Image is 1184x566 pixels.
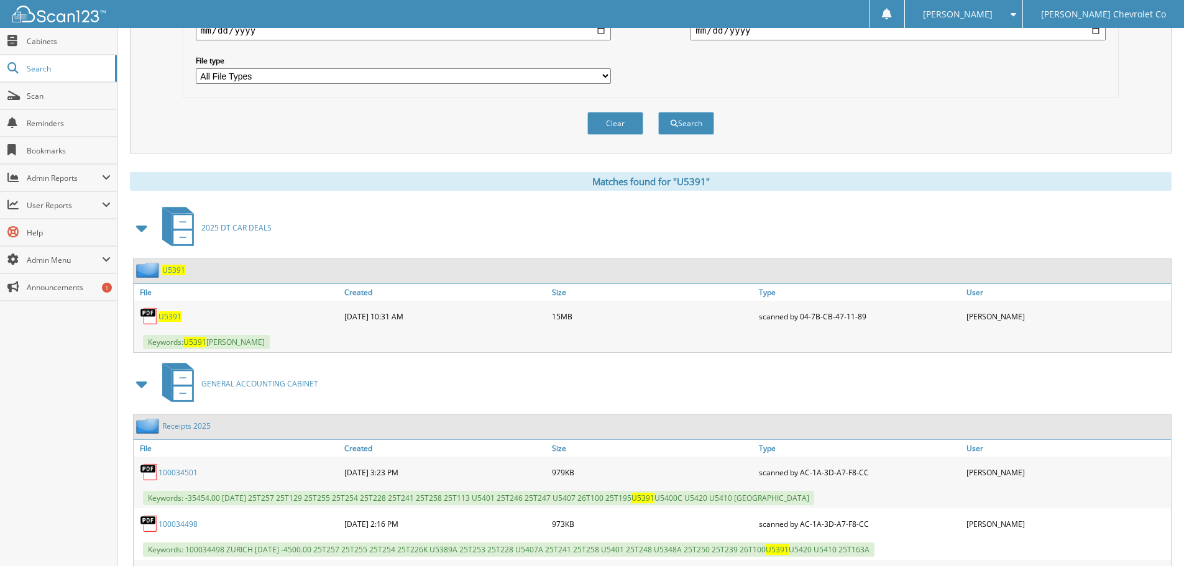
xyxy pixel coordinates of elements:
a: Type [756,440,963,457]
button: Search [658,112,714,135]
a: Created [341,440,549,457]
div: 15MB [549,304,756,329]
img: PDF.png [140,463,158,482]
span: Keywords: -35454.00 [DATE] 25T257 25T129 25T255 25T254 25T228 25T241 25T258 25T113 U5401 25T246 2... [143,491,814,505]
div: 1 [102,283,112,293]
div: [DATE] 2:16 PM [341,511,549,536]
button: Clear [587,112,643,135]
div: [PERSON_NAME] [963,460,1171,485]
span: 2025 DT CAR DEALS [201,222,272,233]
a: U5391 [162,265,185,275]
div: [DATE] 3:23 PM [341,460,549,485]
div: scanned by AC-1A-3D-A7-F8-CC [756,460,963,485]
a: File [134,440,341,457]
a: 100034498 [158,519,198,529]
span: GENERAL ACCOUNTING CABINET [201,378,318,389]
div: 979KB [549,460,756,485]
div: scanned by 04-7B-CB-47-11-89 [756,304,963,329]
a: User [963,440,1171,457]
a: 100034501 [158,467,198,478]
input: end [691,21,1106,40]
a: Receipts 2025 [162,421,211,431]
a: 2025 DT CAR DEALS [155,203,272,252]
span: Bookmarks [27,145,111,156]
span: Admin Reports [27,173,102,183]
a: Type [756,284,963,301]
span: U5391 [631,493,654,503]
a: Created [341,284,549,301]
div: scanned by AC-1A-3D-A7-F8-CC [756,511,963,536]
span: Search [27,63,109,74]
div: [PERSON_NAME] [963,304,1171,329]
span: Scan [27,91,111,101]
img: folder2.png [136,418,162,434]
a: Size [549,284,756,301]
span: Help [27,227,111,238]
div: [PERSON_NAME] [963,511,1171,536]
img: scan123-logo-white.svg [12,6,106,22]
span: Cabinets [27,36,111,47]
span: Announcements [27,282,111,293]
a: File [134,284,341,301]
span: Keywords: 100034498 ZURICH [DATE] -4500.00 25T257 25T255 25T254 25T226K U5389A 25T253 25T228 U540... [143,542,874,557]
a: User [963,284,1171,301]
img: PDF.png [140,514,158,533]
input: start [196,21,611,40]
span: Admin Menu [27,255,102,265]
span: [PERSON_NAME] Chevrolet Co [1041,11,1166,18]
div: [DATE] 10:31 AM [341,304,549,329]
img: PDF.png [140,307,158,326]
span: U5391 [183,337,206,347]
a: Size [549,440,756,457]
div: Matches found for "U5391" [130,172,1172,191]
span: Reminders [27,118,111,129]
div: 973KB [549,511,756,536]
img: folder2.png [136,262,162,278]
span: [PERSON_NAME] [923,11,993,18]
label: File type [196,55,611,66]
a: GENERAL ACCOUNTING CABINET [155,359,318,408]
span: U5391 [766,544,789,555]
a: U5391 [158,311,181,322]
span: User Reports [27,200,102,211]
span: Keywords: [PERSON_NAME] [143,335,270,349]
